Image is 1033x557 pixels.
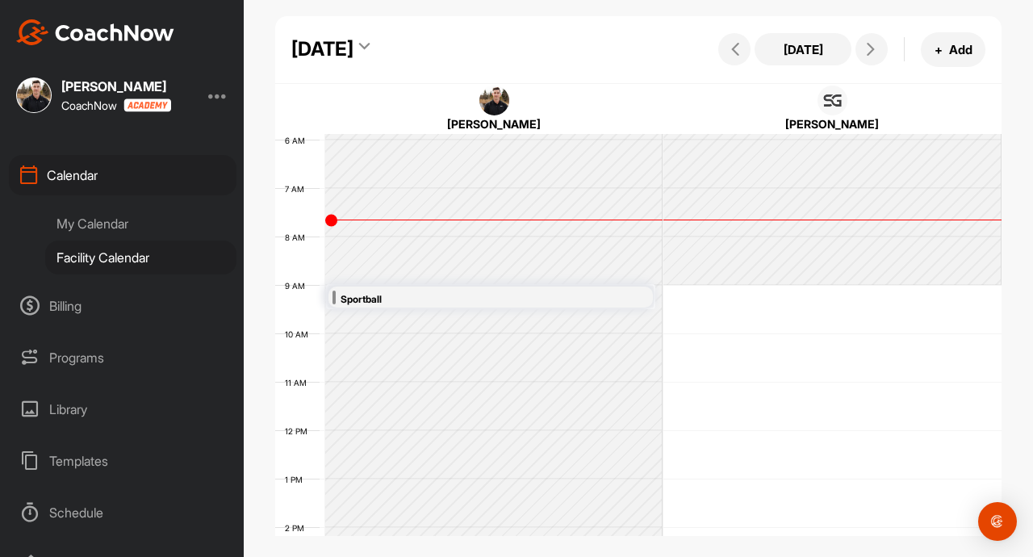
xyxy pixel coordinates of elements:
img: CoachNow [16,19,174,45]
div: My Calendar [45,207,236,241]
div: Facility Calendar [45,241,236,274]
div: 12 PM [275,426,324,436]
img: square_500e3fb9e6c23e9a696a7bd97742a5dd.jpg [818,86,848,116]
button: [DATE] [755,33,851,65]
div: [PERSON_NAME] [61,80,171,93]
div: Calendar [9,155,236,195]
div: 1 PM [275,475,319,484]
div: 11 AM [275,378,323,387]
div: Schedule [9,492,236,533]
img: CoachNow acadmey [123,98,171,112]
img: square_28cc357c633fe7f8cc3ff810e000a358.jpg [479,86,510,116]
div: Templates [9,441,236,481]
div: 7 AM [275,184,320,194]
div: Programs [9,337,236,378]
div: Open Intercom Messenger [978,502,1017,541]
div: Billing [9,286,236,326]
div: [PERSON_NAME] [353,115,635,132]
div: [DATE] [291,35,353,64]
img: square_28cc357c633fe7f8cc3ff810e000a358.jpg [16,77,52,113]
div: CoachNow [61,98,171,112]
div: 10 AM [275,329,324,339]
span: + [935,41,943,58]
div: Library [9,389,236,429]
div: 2 PM [275,523,320,533]
div: 8 AM [275,232,321,242]
div: 9 AM [275,281,321,291]
div: 6 AM [275,136,321,145]
div: Sportball [341,291,594,309]
div: [PERSON_NAME] [692,115,973,132]
button: +Add [921,32,985,67]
